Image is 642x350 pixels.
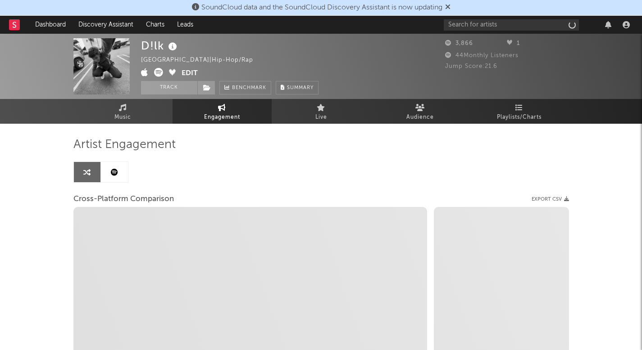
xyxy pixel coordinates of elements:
[141,55,264,66] div: [GEOGRAPHIC_DATA] | Hip-Hop/Rap
[507,40,520,46] span: 1
[532,197,569,202] button: Export CSV
[445,4,451,11] span: Dismiss
[73,139,176,150] span: Artist Engagement
[204,112,240,123] span: Engagement
[171,16,200,34] a: Leads
[315,112,327,123] span: Live
[73,99,173,124] a: Music
[72,16,140,34] a: Discovery Assistant
[406,112,434,123] span: Audience
[371,99,470,124] a: Audience
[445,53,519,58] span: 44 Monthly Listeners
[445,40,473,46] span: 3,866
[445,63,497,69] span: Jump Score: 21.6
[173,99,272,124] a: Engagement
[287,85,314,90] span: Summary
[114,112,131,123] span: Music
[219,81,271,94] a: Benchmark
[232,83,266,94] span: Benchmark
[182,68,198,79] button: Edit
[272,99,371,124] a: Live
[140,16,171,34] a: Charts
[276,81,319,94] button: Summary
[201,4,442,11] span: SoundCloud data and the SoundCloud Discovery Assistant is now updating
[29,16,72,34] a: Dashboard
[497,112,542,123] span: Playlists/Charts
[73,194,174,205] span: Cross-Platform Comparison
[141,81,197,94] button: Track
[470,99,569,124] a: Playlists/Charts
[141,38,179,53] div: D!lk
[444,19,579,31] input: Search for artists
